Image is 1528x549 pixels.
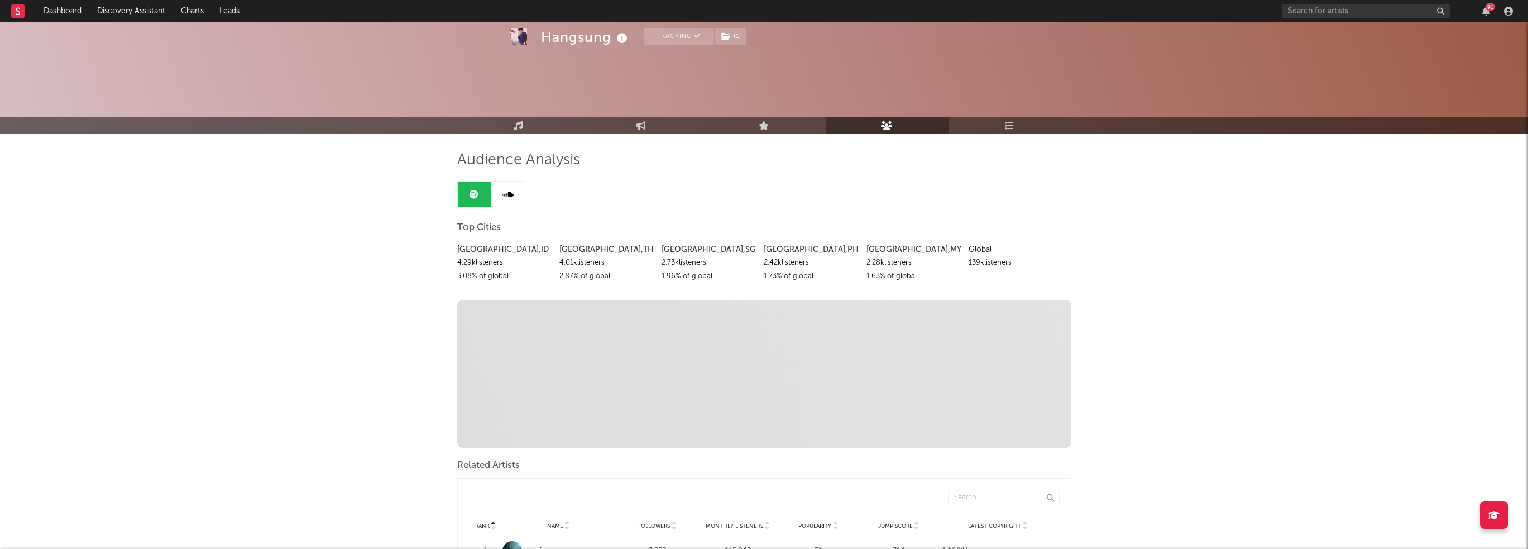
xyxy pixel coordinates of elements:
[457,270,551,283] div: 3.08 % of global
[457,243,551,256] div: [GEOGRAPHIC_DATA] , ID
[798,523,831,529] span: Popularity
[457,256,551,270] div: 4.29k listeners
[948,490,1060,505] input: Search...
[968,523,1021,529] span: Latest Copyright
[866,256,960,270] div: 2.28k listeners
[638,523,670,529] span: Followers
[457,459,520,472] span: Related Artists
[866,243,960,256] div: [GEOGRAPHIC_DATA] , MY
[878,523,913,529] span: Jump Score
[706,523,763,529] span: Monthly Listeners
[715,28,746,45] button: (1)
[1486,3,1495,11] div: 91
[1282,4,1450,18] input: Search for artists
[559,256,653,270] div: 4.01k listeners
[1482,7,1490,16] button: 91
[541,28,630,46] div: Hangsung
[457,154,580,167] span: Audience Analysis
[644,28,714,45] button: Tracking
[764,256,858,270] div: 2.42k listeners
[764,243,858,256] div: [GEOGRAPHIC_DATA] , PH
[764,270,858,283] div: 1.73 % of global
[866,270,960,283] div: 1.63 % of global
[969,243,1062,256] div: Global
[714,28,747,45] span: ( 1 )
[457,221,501,235] span: Top Cities
[969,256,1062,270] div: 139k listeners
[559,243,653,256] div: [GEOGRAPHIC_DATA] , TH
[547,523,563,529] span: Name
[662,270,755,283] div: 1.96 % of global
[662,243,755,256] div: [GEOGRAPHIC_DATA] , SG
[475,523,490,529] span: Rank
[662,256,755,270] div: 2.73k listeners
[559,270,653,283] div: 2.87 % of global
